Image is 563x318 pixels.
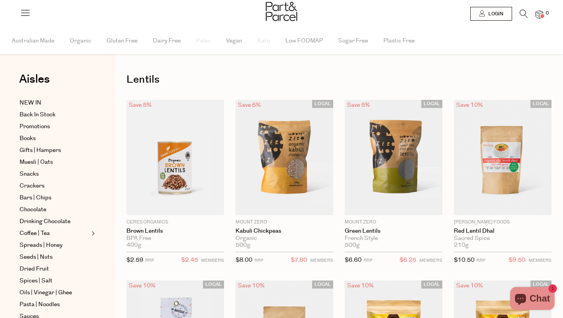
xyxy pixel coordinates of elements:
[20,253,89,262] a: Seeds | Nuts
[454,100,485,110] div: Save 10%
[20,288,89,297] a: Oils | Vinegar | Ghee
[454,228,552,235] a: Red Lentil Dhal
[454,256,475,264] span: $10.50
[181,255,198,265] span: $2.45
[345,280,376,291] div: Save 10%
[291,255,307,265] span: $7.60
[312,280,333,289] span: LOCAL
[20,110,89,119] a: Back In Stock
[20,300,89,309] a: Pasta | Noodles
[345,235,442,242] div: French Style
[285,28,323,54] span: Low FODMAP
[126,256,143,264] span: $2.59
[345,100,372,110] div: Save 5%
[345,100,442,215] img: Green Lentils
[20,181,89,191] a: Crackers
[236,235,333,242] div: Organic
[236,100,263,110] div: Save 5%
[20,146,61,155] span: Gifts | Hampers
[20,205,89,214] a: Chocolate
[20,146,89,155] a: Gifts | Hampers
[236,228,333,235] a: Kabuli Chickpeas
[20,241,62,250] span: Spreads | Honey
[19,71,50,88] span: Aisles
[20,98,89,108] a: NEW IN
[126,100,224,215] img: Brown Lentils
[254,258,263,263] small: RRP
[20,276,89,285] a: Spices | Salt
[126,228,224,235] a: Brown Lentils
[126,100,154,110] div: Save 5%
[421,280,442,289] span: LOCAL
[266,2,297,21] img: Part&Parcel
[20,217,70,226] span: Drinking Chocolate
[126,219,224,226] p: Ceres Organics
[535,10,543,18] a: 0
[236,242,250,249] span: 500g
[421,100,442,108] span: LOCAL
[20,193,89,202] a: Bars | Chips
[20,253,52,262] span: Seeds | Nuts
[90,229,95,238] button: Expand/Collapse Coffee | Tea
[20,193,51,202] span: Bars | Chips
[20,205,46,214] span: Chocolate
[454,242,469,249] span: 210g
[508,287,557,312] inbox-online-store-chat: Shopify online store chat
[345,242,360,249] span: 500g
[236,219,333,226] p: Mount Zero
[226,28,242,54] span: Vegan
[454,100,552,215] img: Red Lentil Dhal
[530,100,552,108] span: LOCAL
[20,122,89,131] a: Promotions
[20,110,56,119] span: Back In Stock
[20,300,60,309] span: Pasta | Noodles
[203,280,224,289] span: LOCAL
[20,170,39,179] span: Snacks
[20,158,89,167] a: Muesli | Oats
[126,235,224,242] div: BPA Free
[20,181,44,191] span: Crackers
[20,264,49,274] span: Dried Fruit
[145,258,154,263] small: RRP
[106,28,137,54] span: Gluten Free
[70,28,91,54] span: Organic
[454,280,485,291] div: Save 10%
[20,134,36,143] span: Books
[20,134,89,143] a: Books
[20,217,89,226] a: Drinking Chocolate
[476,258,485,263] small: RRP
[509,255,525,265] span: $9.50
[20,122,50,131] span: Promotions
[126,242,141,249] span: 400g
[20,158,53,167] span: Muesli | Oats
[236,280,267,291] div: Save 10%
[153,28,181,54] span: Dairy Free
[20,276,52,285] span: Spices | Salt
[530,280,552,289] span: LOCAL
[529,258,552,263] small: MEMBERS
[126,280,158,291] div: Save 10%
[20,241,89,250] a: Spreads | Honey
[470,7,512,21] a: Login
[20,98,41,108] span: NEW IN
[383,28,415,54] span: Plastic Free
[236,100,333,215] img: Kabuli Chickpeas
[312,100,333,108] span: LOCAL
[20,288,72,297] span: Oils | Vinegar | Ghee
[20,229,50,238] span: Coffee | Tea
[454,235,552,242] div: Sacred Spice
[419,258,442,263] small: MEMBERS
[12,28,54,54] span: Australian Made
[236,256,252,264] span: $8.00
[399,255,416,265] span: $6.25
[19,73,50,93] a: Aisles
[257,28,270,54] span: Keto
[486,11,503,17] span: Login
[345,219,442,226] p: Mount Zero
[310,258,333,263] small: MEMBERS
[126,71,552,88] h1: Lentils
[20,170,89,179] a: Snacks
[201,258,224,263] small: MEMBERS
[338,28,368,54] span: Sugar Free
[196,28,211,54] span: Paleo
